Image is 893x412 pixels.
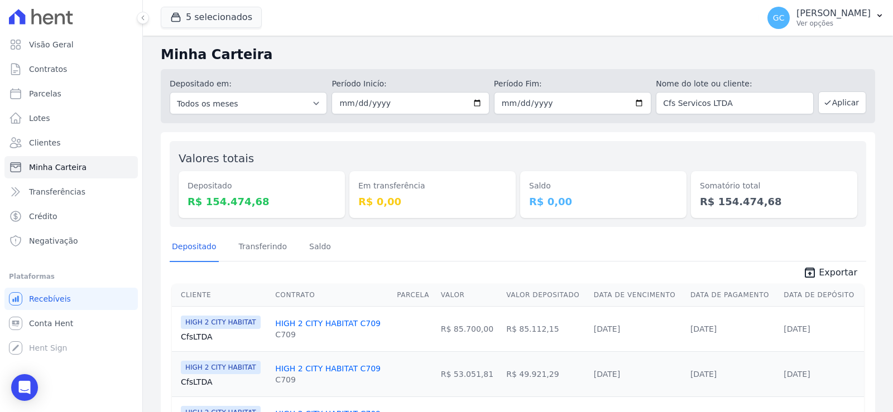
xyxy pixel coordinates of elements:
span: Parcelas [29,88,61,99]
th: Parcela [392,284,436,307]
a: Clientes [4,132,138,154]
span: HIGH 2 CITY HABITAT [181,361,261,374]
dd: R$ 0,00 [529,194,678,209]
th: Valor [436,284,502,307]
a: HIGH 2 CITY HABITAT C709 [275,364,381,373]
p: [PERSON_NAME] [796,8,871,19]
span: Lotes [29,113,50,124]
td: R$ 85.112,15 [502,306,589,351]
span: Negativação [29,235,78,246]
a: unarchive Exportar [794,266,866,282]
span: Recebíveis [29,293,71,304]
a: CfsLTDA [181,376,266,387]
div: C709 [275,374,381,385]
span: Visão Geral [29,39,74,50]
span: Crédito [29,211,57,222]
span: Exportar [819,266,857,279]
th: Contrato [271,284,392,307]
label: Valores totais [179,152,254,165]
a: [DATE] [784,324,810,333]
label: Período Inicío: [332,78,489,90]
td: R$ 49.921,29 [502,351,589,396]
dt: Saldo [529,180,678,192]
a: Minha Carteira [4,156,138,178]
a: Transferências [4,181,138,203]
th: Valor Depositado [502,284,589,307]
h2: Minha Carteira [161,45,875,65]
a: Conta Hent [4,312,138,335]
span: HIGH 2 CITY HABITAT [181,316,261,329]
dd: R$ 154.474,68 [700,194,848,209]
dt: Depositado [188,180,336,192]
button: Aplicar [818,91,866,114]
a: Depositado [170,233,219,262]
span: Minha Carteira [29,162,87,173]
a: [DATE] [690,324,717,333]
dd: R$ 154.474,68 [188,194,336,209]
th: Data de Depósito [779,284,864,307]
th: Cliente [172,284,271,307]
a: [DATE] [690,370,717,379]
button: GC [PERSON_NAME] Ver opções [758,2,893,33]
a: [DATE] [784,370,810,379]
div: C709 [275,329,381,340]
a: Lotes [4,107,138,129]
a: CfsLTDA [181,331,266,342]
label: Depositado em: [170,79,232,88]
a: HIGH 2 CITY HABITAT C709 [275,319,381,328]
span: GC [773,14,785,22]
dt: Somatório total [700,180,848,192]
dt: Em transferência [358,180,507,192]
a: [DATE] [594,370,620,379]
th: Data de Vencimento [589,284,686,307]
a: Visão Geral [4,33,138,56]
label: Nome do lote ou cliente: [656,78,813,90]
div: Plataformas [9,270,133,283]
dd: R$ 0,00 [358,194,507,209]
td: R$ 53.051,81 [436,351,502,396]
a: [DATE] [594,324,620,333]
a: Parcelas [4,83,138,105]
a: Crédito [4,205,138,227]
span: Contratos [29,64,67,75]
a: Recebíveis [4,288,138,310]
p: Ver opções [796,19,871,28]
label: Período Fim: [494,78,651,90]
button: 5 selecionados [161,7,262,28]
th: Data de Pagamento [686,284,779,307]
span: Conta Hent [29,318,73,329]
a: Negativação [4,230,138,252]
i: unarchive [803,266,817,279]
span: Transferências [29,186,85,197]
a: Transferindo [237,233,290,262]
a: Saldo [307,233,333,262]
a: Contratos [4,58,138,80]
div: Open Intercom Messenger [11,374,38,401]
td: R$ 85.700,00 [436,306,502,351]
span: Clientes [29,137,60,148]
